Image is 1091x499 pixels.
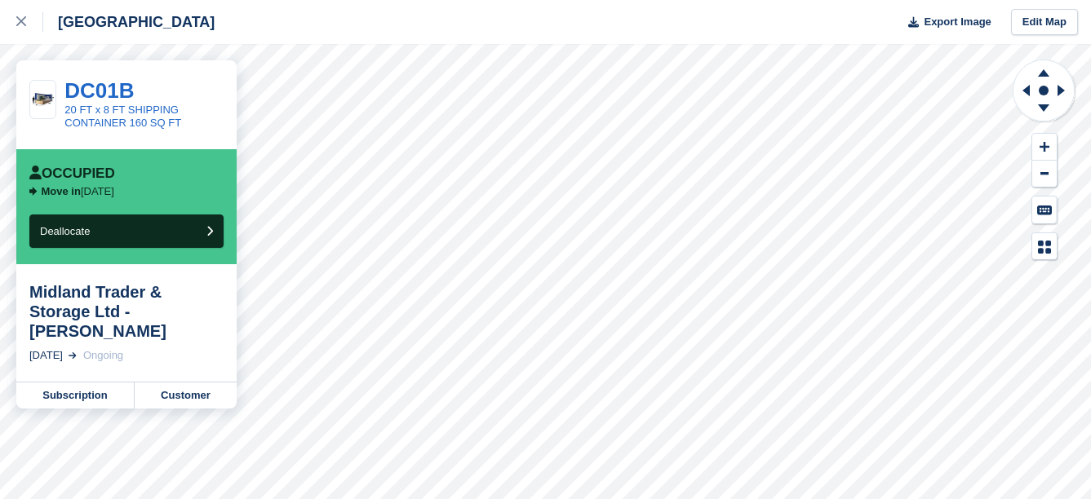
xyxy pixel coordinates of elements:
[135,382,237,408] a: Customer
[40,225,90,237] span: Deallocate
[29,282,224,341] div: Midland Trader & Storage Ltd - [PERSON_NAME]
[16,382,135,408] a: Subscription
[924,14,991,30] span: Export Image
[69,352,77,359] img: arrow-right-light-icn-cde0832a797a2874e46488d9cf13f60e5c3a73dbe684e267c42b8395dfbc2abf.svg
[898,9,991,36] button: Export Image
[42,185,114,198] p: [DATE]
[1011,9,1078,36] a: Edit Map
[29,187,38,196] img: arrow-right-icn-b7405d978ebc5dd23a37342a16e90eae327d2fa7eb118925c1a0851fb5534208.svg
[42,185,81,197] span: Move in
[29,347,63,364] div: [DATE]
[1032,197,1057,223] button: Keyboard Shortcuts
[1032,134,1057,161] button: Zoom In
[64,104,181,129] a: 20 FT x 8 FT SHIPPING CONTAINER 160 SQ FT
[1032,233,1057,260] button: Map Legend
[30,90,55,108] img: 20-ft-container.jpg
[29,214,224,248] button: Deallocate
[29,166,115,182] div: Occupied
[43,12,215,32] div: [GEOGRAPHIC_DATA]
[64,78,134,103] a: DC01B
[1032,161,1057,188] button: Zoom Out
[83,347,123,364] div: Ongoing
